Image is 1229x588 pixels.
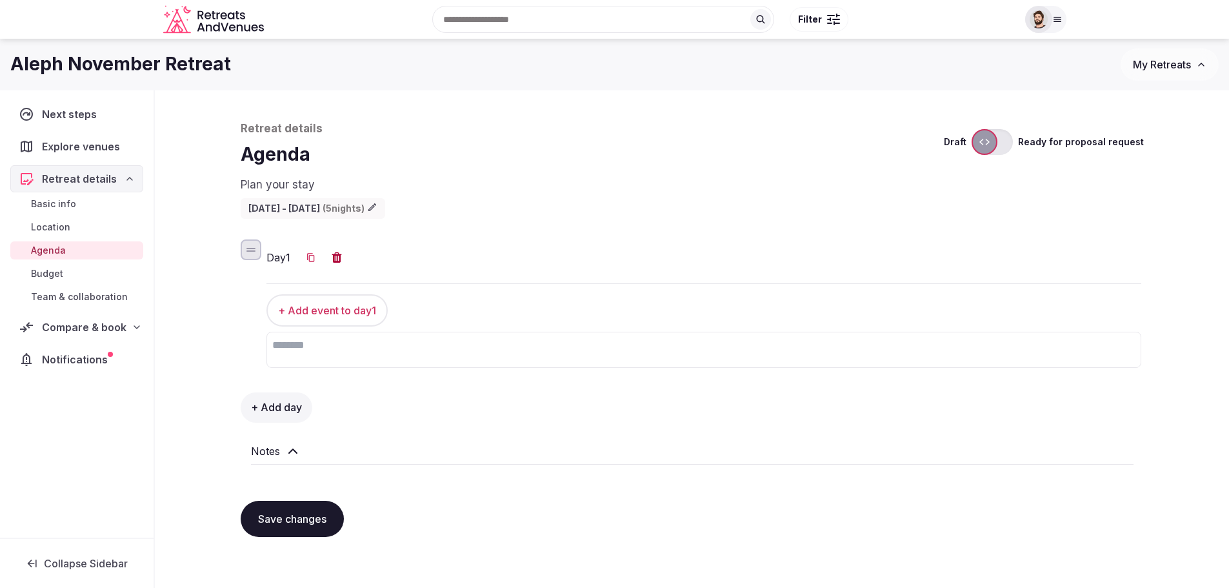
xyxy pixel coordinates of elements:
[10,265,143,283] a: Budget
[241,177,934,193] p: Plan your stay
[10,218,143,236] a: Location
[42,352,113,367] span: Notifications
[10,288,143,306] a: Team & collaboration
[241,392,312,422] button: + Add day
[10,52,231,77] h1: Aleph November Retreat
[1121,48,1219,81] button: My Retreats
[241,198,385,219] div: [DATE] - [DATE]
[1133,58,1191,71] span: My Retreats
[10,101,143,128] a: Next steps
[251,443,280,459] h2: Notes
[163,5,266,34] a: Visit the homepage
[10,195,143,213] a: Basic info
[798,13,822,26] span: Filter
[42,171,117,187] span: Retreat details
[323,202,365,215] span: ( 5 nights)
[42,319,126,335] span: Compare & book
[163,5,266,34] svg: Retreats and Venues company logo
[944,136,966,148] div: Draft
[42,106,102,122] span: Next steps
[241,121,934,137] p: Retreat details
[241,501,344,537] button: Save changes
[266,250,290,265] h3: Day 1
[241,142,934,167] h1: Agenda
[31,290,128,303] span: Team & collaboration
[10,549,143,578] button: Collapse Sidebar
[10,346,143,373] a: Notifications
[42,139,125,154] span: Explore venues
[44,557,128,570] span: Collapse Sidebar
[10,241,143,259] a: Agenda
[1030,10,1048,28] img: albert
[1018,136,1144,148] div: Ready for proposal request
[10,133,143,160] a: Explore venues
[31,267,63,280] span: Budget
[266,294,388,327] button: + Add event to day1
[31,198,76,210] span: Basic info
[241,198,385,219] button: [DATE] - [DATE] (5nights)
[790,7,848,32] button: Filter
[31,221,70,234] span: Location
[31,244,66,257] span: Agenda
